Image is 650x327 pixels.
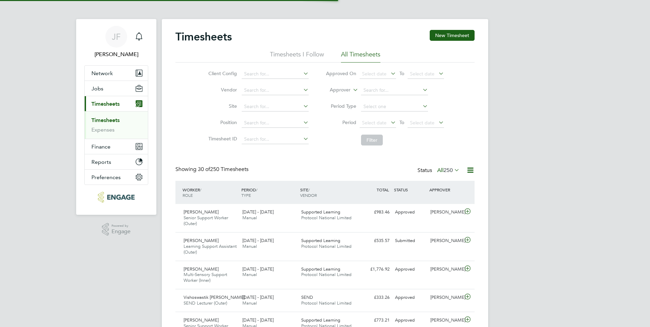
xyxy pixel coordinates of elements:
span: TOTAL [377,187,389,192]
span: Network [91,70,113,76]
span: 250 Timesheets [198,166,249,173]
div: [PERSON_NAME] [428,235,463,246]
span: Protocol National Limited [301,243,352,249]
span: SEND Lecturer (Outer) [184,300,227,306]
button: Filter [361,135,383,145]
h2: Timesheets [175,30,232,44]
span: [DATE] - [DATE] [242,266,274,272]
div: £333.26 [357,292,392,303]
input: Select one [361,102,428,111]
div: SITE [298,184,357,201]
span: SEND [301,294,313,300]
input: Search for... [361,86,428,95]
span: VENDOR [300,192,317,198]
span: Jo Featherstone [84,50,148,58]
button: Network [85,66,148,81]
span: Supported Learning [301,209,340,215]
li: Timesheets I Follow [270,50,324,63]
input: Search for... [242,118,309,128]
div: Timesheets [85,111,148,139]
span: Supported Learning [301,266,340,272]
span: Manual [242,243,257,249]
span: Select date [410,71,434,77]
label: Approver [320,87,350,93]
span: [DATE] - [DATE] [242,209,274,215]
span: Timesheets [91,101,120,107]
label: Period [326,119,356,125]
nav: Main navigation [76,19,156,215]
div: Approved [392,292,428,303]
span: Jobs [91,85,103,92]
div: Approved [392,315,428,326]
div: [PERSON_NAME] [428,292,463,303]
button: Preferences [85,170,148,185]
label: All [437,167,460,174]
div: Status [417,166,461,175]
span: Powered by [112,223,131,229]
span: Learning Support Assistant (Outer) [184,243,237,255]
div: Showing [175,166,250,173]
span: / [308,187,310,192]
span: [DATE] - [DATE] [242,317,274,323]
span: Supported Learning [301,317,340,323]
button: New Timesheet [430,30,475,41]
span: [PERSON_NAME] [184,317,219,323]
span: [PERSON_NAME] [184,209,219,215]
span: Senior Support Worker (Outer) [184,215,228,226]
input: Search for... [242,69,309,79]
span: Protocol National Limited [301,215,352,221]
span: JF [112,32,121,41]
div: £1,776.92 [357,264,392,275]
img: protocol-logo-retina.png [98,192,134,203]
span: To [397,118,406,127]
span: Preferences [91,174,121,180]
span: Protocol National Limited [301,272,352,277]
a: Expenses [91,126,115,133]
span: / [256,187,257,192]
label: Vendor [206,87,237,93]
span: [PERSON_NAME] [184,238,219,243]
span: Protocol National Limited [301,300,352,306]
a: JF[PERSON_NAME] [84,26,148,58]
span: 250 [444,167,453,174]
span: Multi-Sensory Support Worker (Inner) [184,272,227,283]
span: Manual [242,272,257,277]
span: Finance [91,143,110,150]
span: To [397,69,406,78]
span: Supported Learning [301,238,340,243]
span: [DATE] - [DATE] [242,294,274,300]
div: STATUS [392,184,428,196]
div: Approved [392,207,428,218]
div: APPROVER [428,184,463,196]
span: Engage [112,229,131,235]
input: Search for... [242,102,309,111]
a: Go to home page [84,192,148,203]
div: £773.21 [357,315,392,326]
label: Approved On [326,70,356,76]
label: Period Type [326,103,356,109]
span: / [200,187,201,192]
span: 30 of [198,166,210,173]
span: [PERSON_NAME] [184,266,219,272]
input: Search for... [242,86,309,95]
span: ROLE [183,192,193,198]
span: Select date [410,120,434,126]
span: Vishoswastik [PERSON_NAME] [184,294,245,300]
a: Timesheets [91,117,120,123]
label: Position [206,119,237,125]
span: Reports [91,159,111,165]
span: [DATE] - [DATE] [242,238,274,243]
div: PERIOD [240,184,298,201]
div: [PERSON_NAME] [428,264,463,275]
span: Select date [362,71,387,77]
button: Timesheets [85,96,148,111]
div: £535.57 [357,235,392,246]
input: Search for... [242,135,309,144]
div: £983.46 [357,207,392,218]
span: TYPE [241,192,251,198]
label: Client Config [206,70,237,76]
div: [PERSON_NAME] [428,207,463,218]
label: Site [206,103,237,109]
button: Reports [85,154,148,169]
button: Jobs [85,81,148,96]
